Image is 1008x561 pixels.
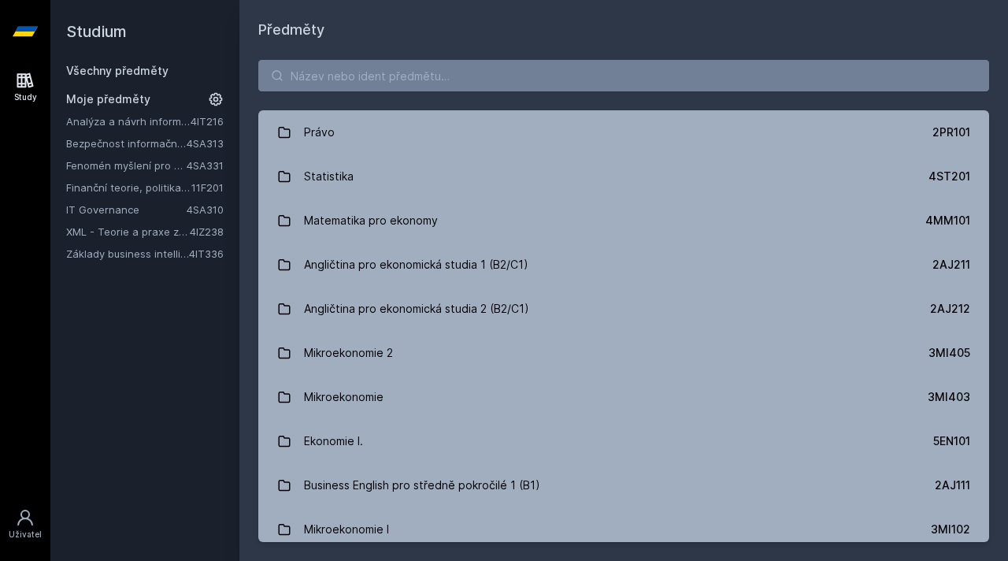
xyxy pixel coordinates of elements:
[304,470,540,501] div: Business English pro středně pokročilé 1 (B1)
[187,203,224,216] a: 4SA310
[14,91,37,103] div: Study
[190,225,224,238] a: 4IZ238
[304,293,529,325] div: Angličtina pro ekonomická studia 2 (B2/C1)
[258,463,989,507] a: Business English pro středně pokročilé 1 (B1) 2AJ111
[258,19,989,41] h1: Předměty
[66,180,191,195] a: Finanční teorie, politika a instituce
[304,205,438,236] div: Matematika pro ekonomy
[258,287,989,331] a: Angličtina pro ekonomická studia 2 (B2/C1) 2AJ212
[258,331,989,375] a: Mikroekonomie 2 3MI405
[930,301,970,317] div: 2AJ212
[66,113,191,129] a: Analýza a návrh informačních systémů
[66,136,187,151] a: Bezpečnost informačních systémů
[258,154,989,199] a: Statistika 4ST201
[931,522,970,537] div: 3MI102
[258,507,989,552] a: Mikroekonomie I 3MI102
[9,529,42,541] div: Uživatel
[935,477,970,493] div: 2AJ111
[928,345,970,361] div: 3MI405
[187,137,224,150] a: 4SA313
[304,514,389,545] div: Mikroekonomie I
[304,161,354,192] div: Statistika
[66,91,150,107] span: Moje předměty
[925,213,970,228] div: 4MM101
[258,243,989,287] a: Angličtina pro ekonomická studia 1 (B2/C1) 2AJ211
[304,381,384,413] div: Mikroekonomie
[928,169,970,184] div: 4ST201
[3,63,47,111] a: Study
[928,389,970,405] div: 3MI403
[304,249,528,280] div: Angličtina pro ekonomická studia 1 (B2/C1)
[258,110,989,154] a: Právo 2PR101
[66,64,169,77] a: Všechny předměty
[258,60,989,91] input: Název nebo ident předmětu…
[932,257,970,273] div: 2AJ211
[258,419,989,463] a: Ekonomie I. 5EN101
[191,181,224,194] a: 11F201
[191,115,224,128] a: 4IT216
[932,124,970,140] div: 2PR101
[258,375,989,419] a: Mikroekonomie 3MI403
[304,425,363,457] div: Ekonomie I.
[189,247,224,260] a: 4IT336
[933,433,970,449] div: 5EN101
[187,159,224,172] a: 4SA331
[66,224,190,240] a: XML - Teorie a praxe značkovacích jazyků
[66,246,189,262] a: Základy business intelligence
[304,337,393,369] div: Mikroekonomie 2
[304,117,335,148] div: Právo
[3,500,47,548] a: Uživatel
[66,202,187,217] a: IT Governance
[66,158,187,173] a: Fenomén myšlení pro manažery
[258,199,989,243] a: Matematika pro ekonomy 4MM101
